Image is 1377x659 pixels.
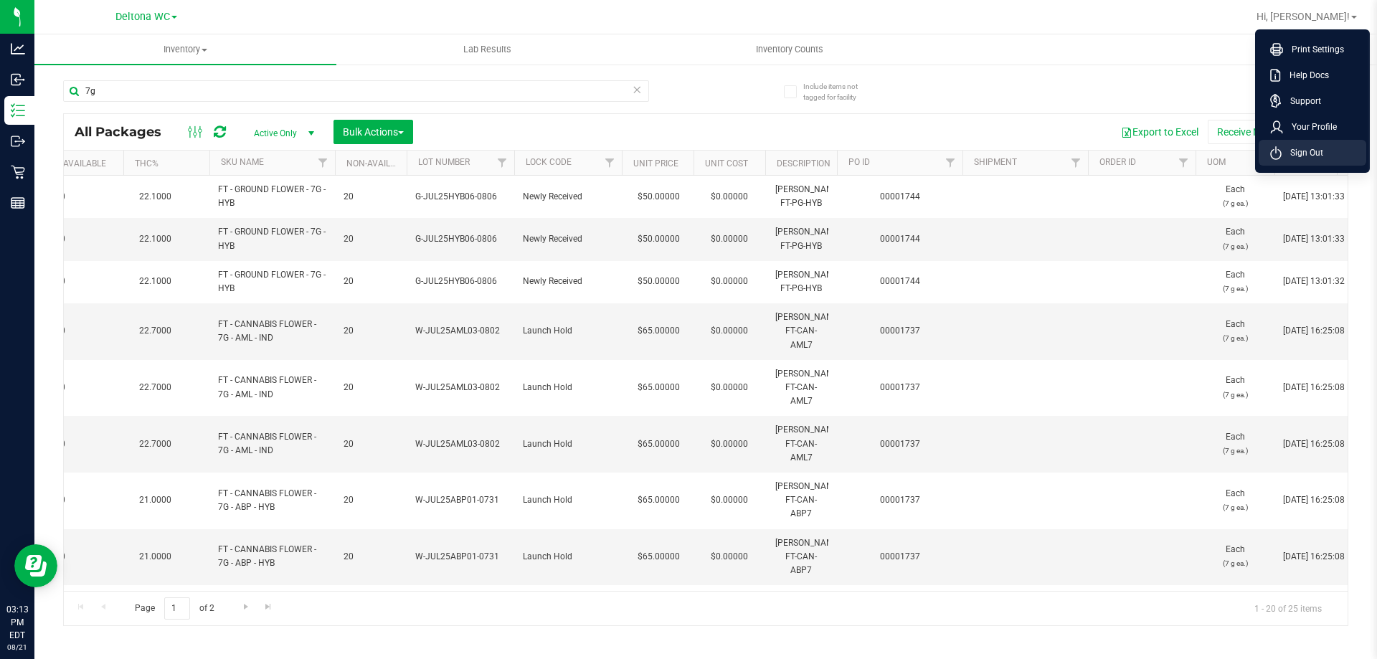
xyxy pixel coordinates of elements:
[344,381,398,394] span: 20
[1283,437,1363,451] span: [DATE] 16:25:08 EDT
[774,224,828,254] div: [PERSON_NAME]-FT-PG-HYB
[526,157,572,167] a: Lock Code
[218,183,326,210] span: FT - GROUND FLOWER - 7G - HYB
[60,437,115,451] span: 0
[880,551,920,561] a: 00001737
[774,309,828,354] div: [PERSON_NAME]-FT-CAN-AML7
[777,158,831,169] a: Description
[694,416,765,473] td: $0.00000
[1204,318,1266,345] span: Each
[63,158,106,169] a: Available
[1270,68,1361,82] a: Help Docs
[1204,388,1266,402] p: (7 g ea.)
[164,597,190,620] input: 1
[523,232,613,246] span: Newly Received
[803,81,875,103] span: Include items not tagged for facility
[1282,94,1321,108] span: Support
[630,186,687,207] span: $50.00000
[63,80,649,102] input: Search Package ID, Item Name, SKU, Lot or Part Number...
[705,158,748,169] a: Unit Cost
[1283,550,1363,564] span: [DATE] 16:25:08 EDT
[1204,331,1266,345] p: (7 g ea.)
[774,366,828,410] div: [PERSON_NAME]-FT-CAN-AML7
[774,181,828,212] div: [PERSON_NAME]-FT-PG-HYB
[633,158,678,169] a: Unit Price
[11,196,25,210] inline-svg: Reports
[523,550,613,564] span: Launch Hold
[415,381,506,394] span: W-JUL25AML03-0802
[11,103,25,118] inline-svg: Inventory
[774,478,828,523] div: [PERSON_NAME]-FT-CAN-ABP7
[1283,42,1344,57] span: Print Settings
[1204,543,1266,570] span: Each
[939,151,962,175] a: Filter
[218,268,326,295] span: FT - GROUND FLOWER - 7G - HYB
[523,275,613,288] span: Newly Received
[630,490,687,511] span: $65.00000
[694,303,765,360] td: $0.00000
[694,176,765,218] td: $0.00000
[258,597,279,617] a: Go to the last page
[774,535,828,579] div: [PERSON_NAME]-FT-CAN-ABP7
[235,597,256,617] a: Go to the next page
[491,151,514,175] a: Filter
[1257,11,1350,22] span: Hi, [PERSON_NAME]!
[343,126,404,138] span: Bulk Actions
[333,120,413,144] button: Bulk Actions
[344,324,398,338] span: 20
[694,473,765,529] td: $0.00000
[1204,225,1266,252] span: Each
[11,134,25,148] inline-svg: Outbound
[1204,282,1266,295] p: (7 g ea.)
[346,158,410,169] a: Non-Available
[880,326,920,336] a: 00001737
[132,546,179,567] span: 21.0000
[630,377,687,398] span: $65.00000
[344,232,398,246] span: 20
[694,218,765,260] td: $0.00000
[632,80,642,99] span: Clear
[336,34,638,65] a: Lab Results
[694,585,765,642] td: $0.00000
[630,229,687,250] span: $50.00000
[1259,140,1366,166] li: Sign Out
[218,318,326,345] span: FT - CANNABIS FLOWER - 7G - AML - IND
[132,434,179,455] span: 22.7000
[1283,381,1363,394] span: [DATE] 16:25:08 EDT
[418,157,470,167] a: Lot Number
[123,597,226,620] span: Page of 2
[115,11,170,23] span: Deltona WC
[132,377,179,398] span: 22.7000
[1283,190,1363,204] span: [DATE] 13:01:33 EDT
[1207,157,1226,167] a: UOM
[218,374,326,401] span: FT - CANNABIS FLOWER - 7G - AML - IND
[132,229,179,250] span: 22.1000
[6,642,28,653] p: 08/21
[694,529,765,586] td: $0.00000
[444,43,531,56] span: Lab Results
[415,275,506,288] span: G-JUL25HYB06-0806
[523,190,613,204] span: Newly Received
[523,324,613,338] span: Launch Hold
[218,225,326,252] span: FT - GROUND FLOWER - 7G - HYB
[630,321,687,341] span: $65.00000
[344,550,398,564] span: 20
[1283,493,1363,507] span: [DATE] 16:25:08 EDT
[1204,240,1266,253] p: (7 g ea.)
[1204,196,1266,210] p: (7 g ea.)
[694,261,765,303] td: $0.00000
[880,382,920,392] a: 00001737
[880,439,920,449] a: 00001737
[1204,268,1266,295] span: Each
[1204,430,1266,457] span: Each
[132,321,179,341] span: 22.7000
[630,546,687,567] span: $65.00000
[774,267,828,297] div: [PERSON_NAME]-FT-PG-HYB
[1172,151,1196,175] a: Filter
[1283,324,1363,338] span: [DATE] 16:25:08 EDT
[880,495,920,505] a: 00001737
[1283,232,1363,246] span: [DATE] 13:01:33 EDT
[1251,151,1274,175] a: Filter
[344,275,398,288] span: 20
[60,550,115,564] span: 0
